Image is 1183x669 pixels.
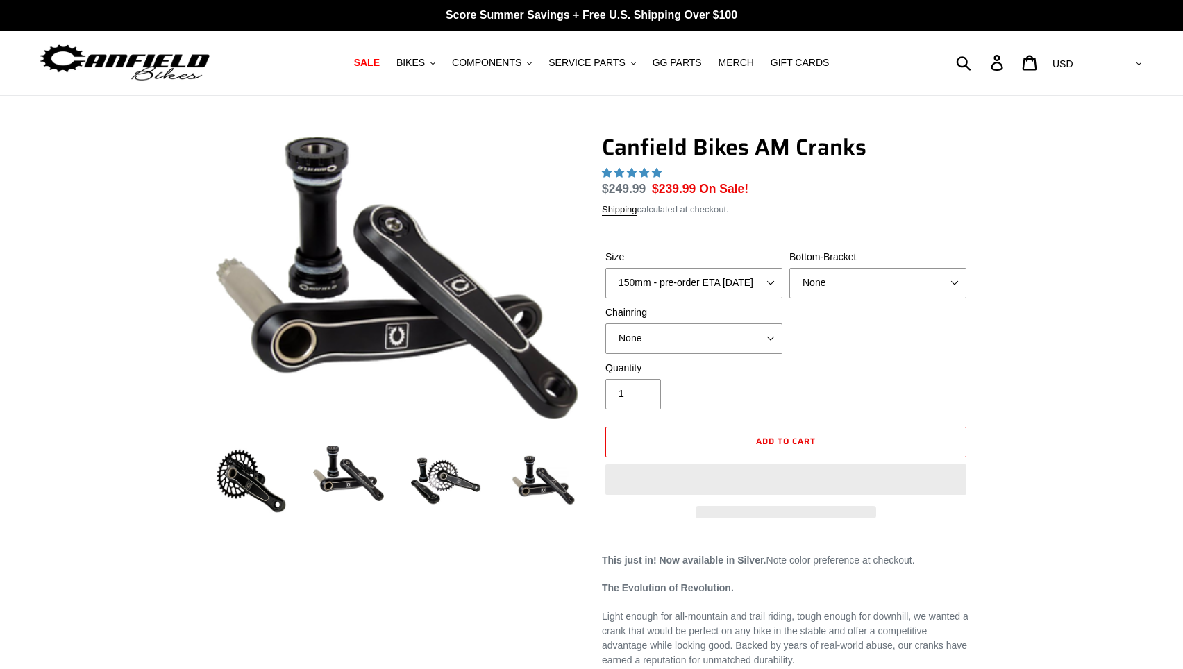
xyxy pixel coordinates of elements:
[756,434,816,448] span: Add to cart
[605,361,782,375] label: Quantity
[347,53,387,72] a: SALE
[646,53,709,72] a: GG PARTS
[699,180,748,198] span: On Sale!
[605,427,966,457] button: Add to cart
[354,57,380,69] span: SALE
[602,554,766,566] strong: This just in! Now available in Silver.
[605,305,782,320] label: Chainring
[789,250,966,264] label: Bottom-Bracket
[389,53,442,72] button: BIKES
[38,41,212,85] img: Canfield Bikes
[602,582,734,593] strong: The Evolution of Revolution.
[771,57,830,69] span: GIFT CARDS
[602,553,970,568] p: Note color preference at checkout.
[396,57,425,69] span: BIKES
[602,182,646,196] s: $249.99
[653,57,702,69] span: GG PARTS
[719,57,754,69] span: MERCH
[602,204,637,216] a: Shipping
[213,443,290,519] img: Load image into Gallery viewer, Canfield Bikes AM Cranks
[605,250,782,264] label: Size
[602,134,970,160] h1: Canfield Bikes AM Cranks
[964,47,999,78] input: Search
[712,53,761,72] a: MERCH
[445,53,539,72] button: COMPONENTS
[652,182,696,196] span: $239.99
[602,167,664,178] span: 4.97 stars
[764,53,837,72] a: GIFT CARDS
[548,57,625,69] span: SERVICE PARTS
[310,443,387,504] img: Load image into Gallery viewer, Canfield Cranks
[452,57,521,69] span: COMPONENTS
[602,609,970,668] p: Light enough for all-mountain and trail riding, tough enough for downhill, we wanted a crank that...
[505,443,581,519] img: Load image into Gallery viewer, CANFIELD-AM_DH-CRANKS
[408,443,484,519] img: Load image into Gallery viewer, Canfield Bikes AM Cranks
[542,53,642,72] button: SERVICE PARTS
[602,203,970,217] div: calculated at checkout.
[216,137,578,419] img: Canfield Cranks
